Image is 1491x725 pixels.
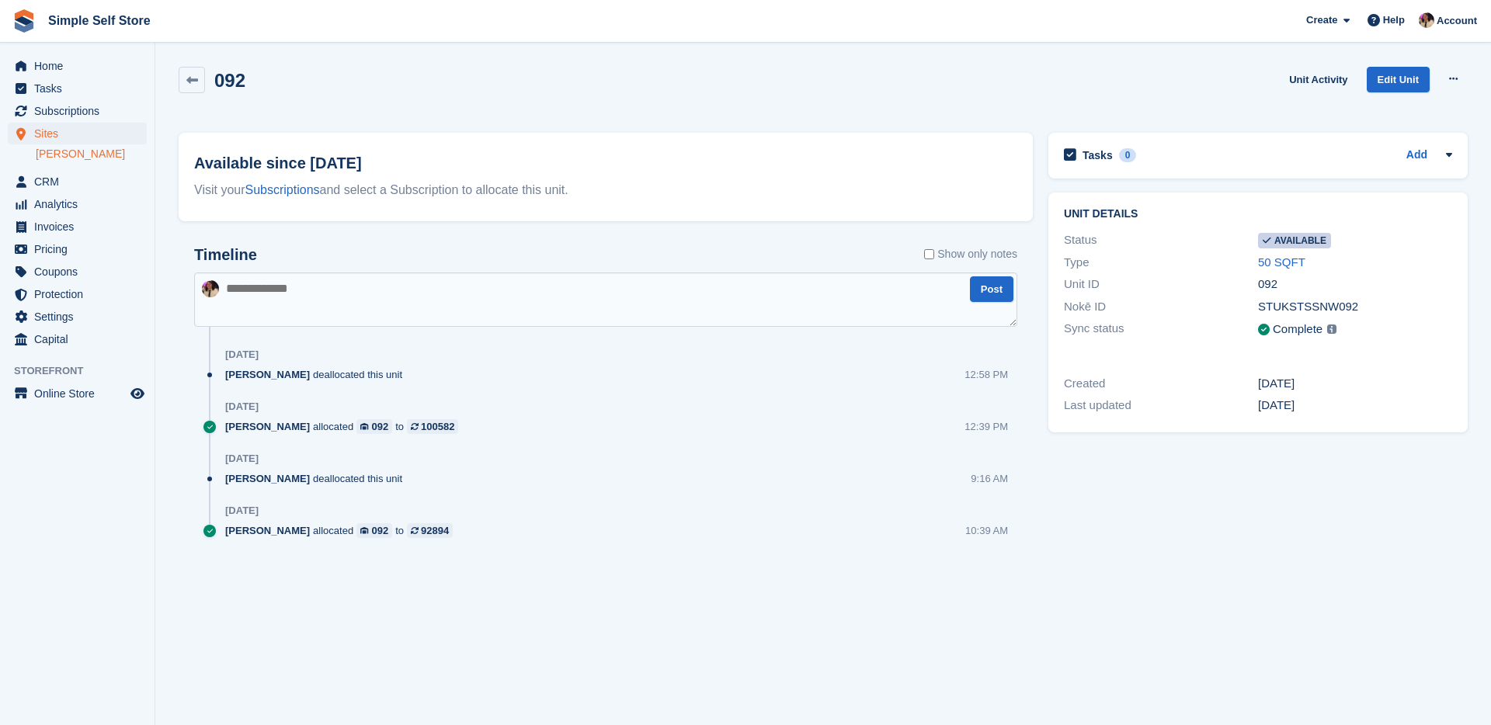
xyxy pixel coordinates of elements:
[1383,12,1405,28] span: Help
[225,523,461,538] div: allocated to
[34,216,127,238] span: Invoices
[1306,12,1337,28] span: Create
[924,246,1017,262] label: Show only notes
[964,419,1008,434] div: 12:39 PM
[372,523,389,538] div: 092
[924,246,934,262] input: Show only notes
[225,401,259,413] div: [DATE]
[1083,148,1113,162] h2: Tasks
[1283,67,1354,92] a: Unit Activity
[225,453,259,465] div: [DATE]
[34,123,127,144] span: Sites
[42,8,157,33] a: Simple Self Store
[225,419,466,434] div: allocated to
[8,193,147,215] a: menu
[8,238,147,260] a: menu
[14,363,155,379] span: Storefront
[421,523,449,538] div: 92894
[8,306,147,328] a: menu
[964,367,1008,382] div: 12:58 PM
[372,419,389,434] div: 092
[34,383,127,404] span: Online Store
[225,471,410,486] div: deallocated this unit
[8,216,147,238] a: menu
[34,55,127,77] span: Home
[225,505,259,517] div: [DATE]
[1327,324,1336,334] img: icon-info-grey-7440780725fd019a000dd9b08b2336e03edf1995a4989e88bcd33f0948082b44.svg
[194,181,1017,199] div: Visit your and select a Subscription to allocate this unit.
[1437,13,1477,29] span: Account
[1258,276,1452,293] div: 092
[8,261,147,283] a: menu
[8,100,147,122] a: menu
[34,171,127,193] span: CRM
[245,183,320,196] a: Subscriptions
[1367,67,1430,92] a: Edit Unit
[8,383,147,404] a: menu
[1258,397,1452,415] div: [DATE]
[1258,375,1452,393] div: [DATE]
[202,280,219,297] img: Scott McCutcheon
[1064,397,1258,415] div: Last updated
[8,171,147,193] a: menu
[1064,375,1258,393] div: Created
[8,328,147,350] a: menu
[8,78,147,99] a: menu
[970,276,1013,302] button: Post
[1273,321,1322,338] div: Complete
[225,419,310,434] span: [PERSON_NAME]
[194,151,1017,175] h2: Available since [DATE]
[1258,298,1452,316] div: STUKSTSSNW092
[965,523,1008,538] div: 10:39 AM
[34,238,127,260] span: Pricing
[407,523,453,538] a: 92894
[225,471,310,486] span: [PERSON_NAME]
[971,471,1008,486] div: 9:16 AM
[1119,148,1137,162] div: 0
[1064,320,1258,339] div: Sync status
[1064,208,1452,220] h2: Unit details
[34,306,127,328] span: Settings
[225,367,410,382] div: deallocated this unit
[8,123,147,144] a: menu
[1064,298,1258,316] div: Nokē ID
[225,523,310,538] span: [PERSON_NAME]
[1419,12,1434,28] img: Scott McCutcheon
[214,70,245,91] h2: 092
[1064,231,1258,249] div: Status
[1064,254,1258,272] div: Type
[225,349,259,361] div: [DATE]
[34,283,127,305] span: Protection
[407,419,458,434] a: 100582
[8,283,147,305] a: menu
[356,523,392,538] a: 092
[1406,147,1427,165] a: Add
[34,193,127,215] span: Analytics
[8,55,147,77] a: menu
[225,367,310,382] span: [PERSON_NAME]
[421,419,454,434] div: 100582
[34,261,127,283] span: Coupons
[36,147,147,161] a: [PERSON_NAME]
[34,328,127,350] span: Capital
[34,78,127,99] span: Tasks
[356,419,392,434] a: 092
[1258,233,1331,248] span: Available
[12,9,36,33] img: stora-icon-8386f47178a22dfd0bd8f6a31ec36ba5ce8667c1dd55bd0f319d3a0aa187defe.svg
[34,100,127,122] span: Subscriptions
[1258,255,1305,269] a: 50 SQFT
[194,246,257,264] h2: Timeline
[128,384,147,403] a: Preview store
[1064,276,1258,293] div: Unit ID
